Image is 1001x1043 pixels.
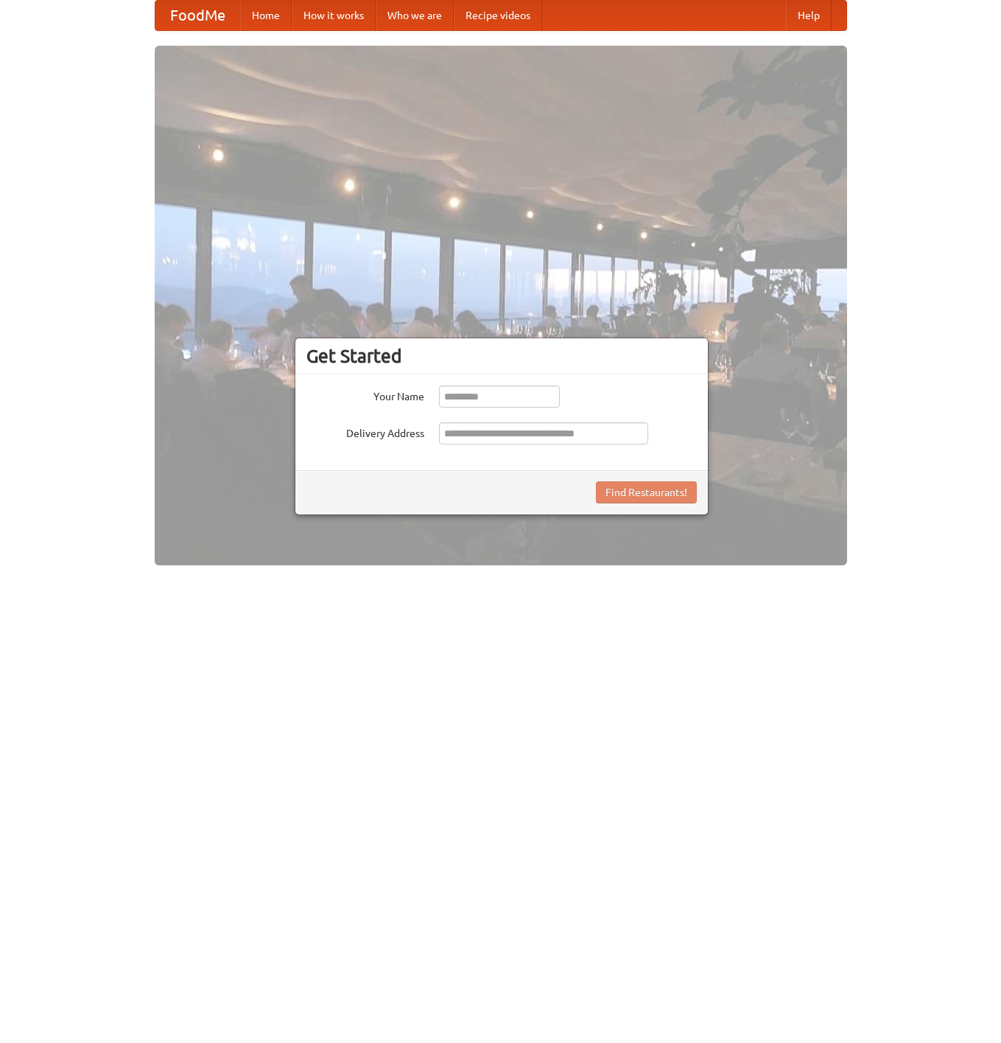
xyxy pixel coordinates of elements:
[306,422,424,441] label: Delivery Address
[454,1,542,30] a: Recipe videos
[240,1,292,30] a: Home
[155,1,240,30] a: FoodMe
[306,386,424,404] label: Your Name
[786,1,832,30] a: Help
[596,481,697,503] button: Find Restaurants!
[306,345,697,367] h3: Get Started
[292,1,376,30] a: How it works
[376,1,454,30] a: Who we are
